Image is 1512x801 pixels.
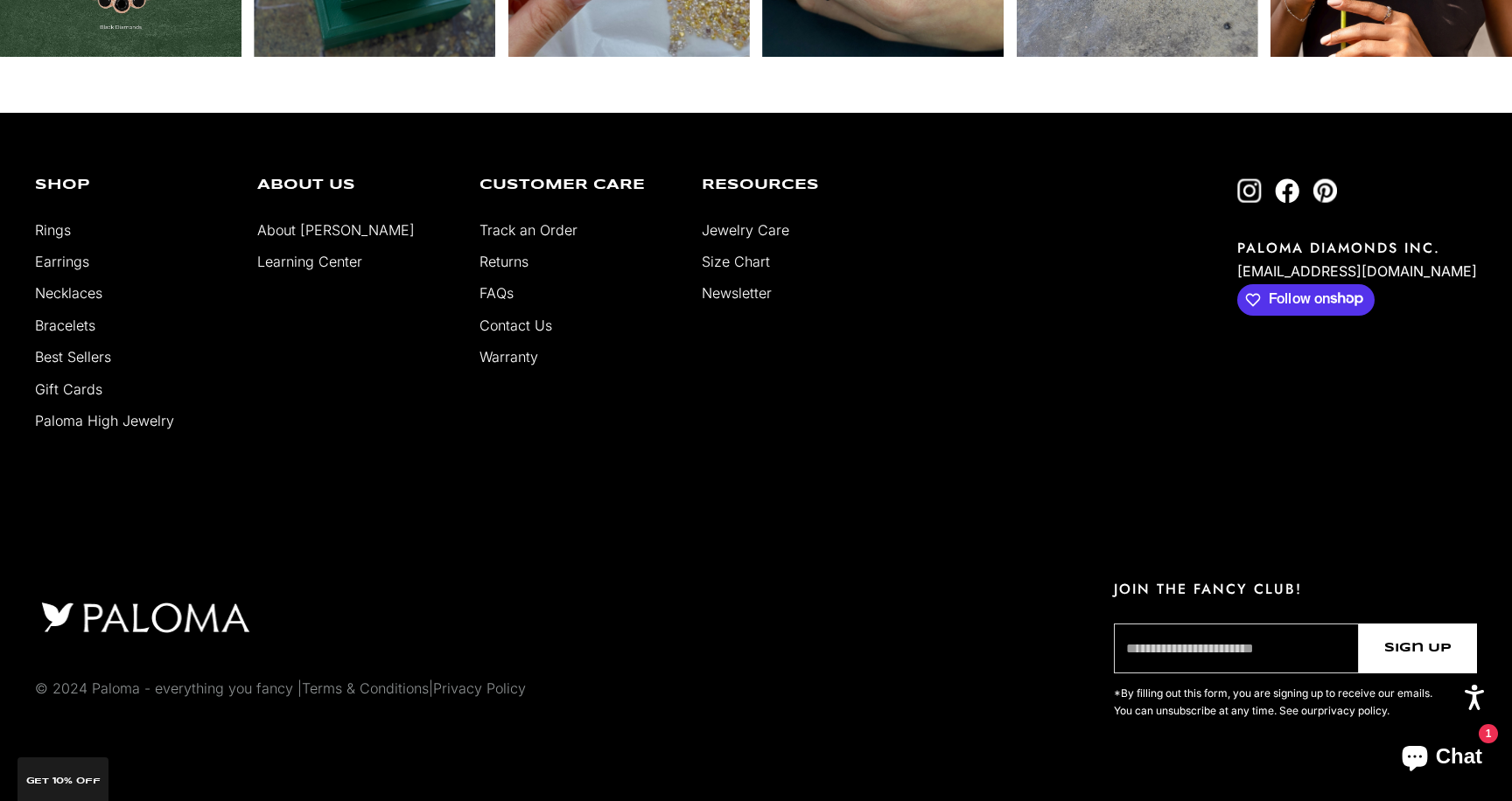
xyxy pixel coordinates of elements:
[35,380,102,398] a: Gift Cards
[1384,638,1452,658] span: Sign Up
[1237,258,1477,284] p: [EMAIL_ADDRESS][DOMAIN_NAME]
[35,317,95,334] a: Bracelets
[35,348,111,366] a: Best Sellers
[1312,178,1337,203] a: Follow on Pinterest
[257,178,453,192] p: About Us
[17,757,108,801] div: GET 10% Off
[1275,178,1299,203] a: Follow on Facebook
[35,284,102,302] a: Necklaces
[302,679,429,697] a: Terms & Conditions
[479,221,577,239] a: Track an Order
[1114,685,1438,720] p: *By filling out this form, you are signing up to receive our emails. You can unsubscribe at any t...
[35,178,231,192] p: Shop
[702,178,898,192] p: Resources
[35,598,255,637] img: footer logo
[702,253,770,270] a: Size Chart
[1114,579,1477,599] p: JOIN THE FANCY CLUB!
[702,284,772,302] a: Newsletter
[1237,238,1477,258] p: PALOMA DIAMONDS INC.
[479,348,538,366] a: Warranty
[1359,623,1477,673] button: Sign Up
[35,412,174,429] a: Paloma High Jewelry
[35,253,89,270] a: Earrings
[479,253,528,270] a: Returns
[479,317,552,334] a: Contact Us
[479,284,514,302] a: FAQs
[35,677,526,700] p: © 2024 Paloma - everything you fancy | |
[1237,178,1262,203] a: Follow on Instagram
[479,178,675,192] p: Customer Care
[433,679,526,697] a: Privacy Policy
[257,221,415,239] a: About [PERSON_NAME]
[1318,704,1389,717] a: privacy policy.
[257,253,362,270] a: Learning Center
[702,221,789,239] a: Jewelry Care
[26,777,101,785] span: GET 10% Off
[1386,730,1498,787] inbox-online-store-chat: Shopify online store chat
[35,221,71,239] a: Rings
